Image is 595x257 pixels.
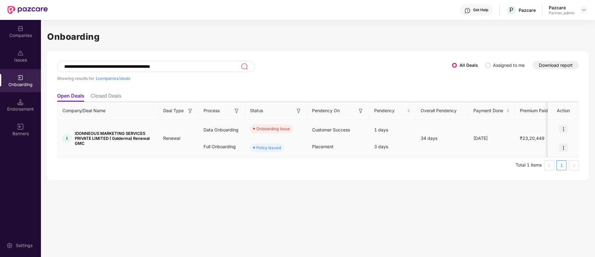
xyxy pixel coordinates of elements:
img: svg+xml;base64,PHN2ZyBpZD0iU2V0dGluZy0yMHgyMCIgeG1sbnM9Imh0dHA6Ly93d3cudzMub3JnLzIwMDAvc3ZnIiB3aW... [7,242,13,249]
img: svg+xml;base64,PHN2ZyB3aWR0aD0iMTYiIGhlaWdodD0iMTYiIHZpZXdCb3g9IjAgMCAxNiAxNiIgZmlsbD0ibm9uZSIgeG... [234,108,240,114]
span: left [547,164,551,168]
div: Pazcare [519,7,536,13]
div: Policy Issued [256,145,281,151]
span: Renewal [158,135,185,141]
div: 3 days [369,138,416,155]
div: 34 days [416,135,468,142]
span: Deal Type [163,107,184,114]
li: Previous Page [544,160,554,170]
span: Process [204,107,220,114]
div: Partner_admin [549,11,575,16]
span: Pendency On [312,107,340,114]
img: svg+xml;base64,PHN2ZyB3aWR0aD0iMTYiIGhlaWdodD0iMTYiIHZpZXdCb3g9IjAgMCAxNiAxNiIgZmlsbD0ibm9uZSIgeG... [187,108,193,114]
div: [DATE] [468,135,515,142]
li: 1 [557,160,566,170]
label: All Deals [459,62,478,68]
img: svg+xml;base64,PHN2ZyB3aWR0aD0iMTQuNSIgaGVpZ2h0PSIxNC41IiB2aWV3Qm94PSIwIDAgMTYgMTYiIGZpbGw9Im5vbm... [17,99,24,105]
button: left [544,160,554,170]
span: Customer Success [312,127,350,132]
span: Status [250,107,263,114]
div: Onboarding Issue [256,126,290,132]
th: Payment Done [468,102,515,119]
img: icon [559,125,568,133]
span: P [509,6,513,14]
th: Overall Pendency [416,102,468,119]
img: svg+xml;base64,PHN2ZyBpZD0iRHJvcGRvd24tMzJ4MzIiIHhtbG5zPSJodHRwOi8vd3d3LnczLm9yZy8yMDAwL3N2ZyIgd2... [581,7,586,12]
li: Total 1 items [516,160,542,170]
span: 1 companies/deals [95,76,130,81]
div: Full Onboarding [199,138,245,155]
span: Pendency [374,107,406,114]
img: svg+xml;base64,PHN2ZyBpZD0iSGVscC0zMngzMiIgeG1sbnM9Imh0dHA6Ly93d3cudzMub3JnLzIwMDAvc3ZnIiB3aWR0aD... [464,7,471,14]
span: Payment Done [473,107,505,114]
img: svg+xml;base64,PHN2ZyBpZD0iQ29tcGFuaWVzIiB4bWxucz0iaHR0cDovL3d3dy53My5vcmcvMjAwMC9zdmciIHdpZHRoPS... [17,25,24,32]
div: Pazcare [549,5,575,11]
div: Settings [14,242,34,249]
li: Next Page [569,160,579,170]
img: svg+xml;base64,PHN2ZyB3aWR0aD0iMjAiIGhlaWdodD0iMjAiIHZpZXdCb3g9IjAgMCAyMCAyMCIgZmlsbD0ibm9uZSIgeG... [17,75,24,81]
span: right [572,164,576,168]
img: svg+xml;base64,PHN2ZyB3aWR0aD0iMTYiIGhlaWdodD0iMTYiIHZpZXdCb3g9IjAgMCAxNiAxNiIgZmlsbD0ibm9uZSIgeG... [17,124,24,130]
img: svg+xml;base64,PHN2ZyB3aWR0aD0iMTYiIGhlaWdodD0iMTYiIHZpZXdCb3g9IjAgMCAxNiAxNiIgZmlsbD0ibm9uZSIgeG... [358,108,364,114]
img: New Pazcare Logo [7,6,48,14]
img: svg+xml;base64,PHN2ZyBpZD0iSXNzdWVzX2Rpc2FibGVkIiB4bWxucz0iaHR0cDovL3d3dy53My5vcmcvMjAwMC9zdmciIH... [17,50,24,56]
a: 1 [557,161,566,170]
h1: Onboarding [47,30,589,44]
span: ₹23,20,449 [515,135,549,141]
li: Open Deals [57,93,84,102]
span: IDONNEOUS MARKETING SERVICES PRIVATE LIMITED ( Galderma) Renewal GMC [75,131,153,146]
button: Download report [533,61,579,69]
div: Showing results for [57,76,452,81]
div: Data Onboarding [199,122,245,138]
div: 1 days [369,122,416,138]
th: Premium Paid [515,102,555,119]
div: I [62,134,72,143]
li: Closed Deals [91,93,121,102]
img: svg+xml;base64,PHN2ZyB3aWR0aD0iMTYiIGhlaWdodD0iMTYiIHZpZXdCb3g9IjAgMCAxNiAxNiIgZmlsbD0ibm9uZSIgeG... [296,108,302,114]
button: right [569,160,579,170]
span: Placement [312,144,333,149]
th: Company/Deal Name [57,102,158,119]
th: Action [548,102,579,119]
img: svg+xml;base64,PHN2ZyB3aWR0aD0iMjQiIGhlaWdodD0iMjUiIHZpZXdCb3g9IjAgMCAyNCAyNSIgZmlsbD0ibm9uZSIgeG... [241,63,248,70]
div: Get Help [473,7,488,12]
th: Pendency [369,102,416,119]
label: Assigned to me [493,62,525,68]
img: icon [559,143,568,152]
